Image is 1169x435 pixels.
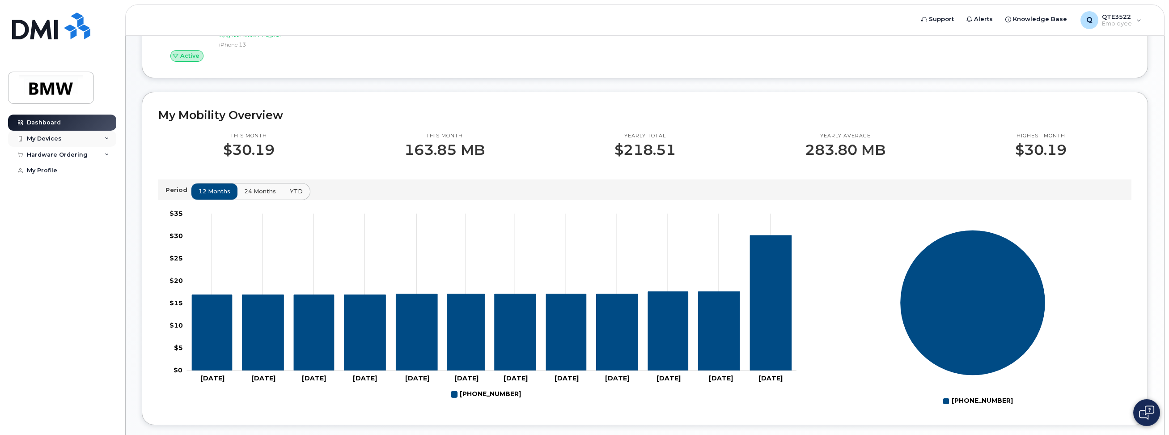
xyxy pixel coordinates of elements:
[262,32,281,38] span: Eligible
[1086,15,1093,26] span: Q
[999,10,1073,28] a: Knowledge Base
[180,51,199,60] span: Active
[223,142,275,158] p: $30.19
[169,254,183,262] tspan: $25
[404,142,485,158] p: 163.85 MB
[1013,15,1067,24] span: Knowledge Base
[169,277,183,285] tspan: $20
[709,374,733,382] tspan: [DATE]
[158,108,1131,122] h2: My Mobility Overview
[169,232,183,240] tspan: $30
[251,374,275,382] tspan: [DATE]
[353,374,377,382] tspan: [DATE]
[960,10,999,28] a: Alerts
[200,374,224,382] tspan: [DATE]
[223,132,275,140] p: This month
[219,41,390,48] div: iPhone 13
[192,235,792,371] g: 864-621-7042
[219,32,260,38] span: Upgrade Status:
[302,374,326,382] tspan: [DATE]
[555,374,579,382] tspan: [DATE]
[1102,13,1132,20] span: QTE3522
[900,230,1046,409] g: Chart
[614,132,675,140] p: Yearly total
[244,187,276,196] span: 24 months
[174,344,183,352] tspan: $5
[657,374,681,382] tspan: [DATE]
[451,387,521,402] g: Legend
[454,374,479,382] tspan: [DATE]
[1015,132,1067,140] p: Highest month
[1139,405,1154,420] img: Open chat
[174,366,182,374] tspan: $0
[405,374,429,382] tspan: [DATE]
[165,186,191,194] p: Period
[290,187,303,196] span: YTD
[169,321,183,329] tspan: $10
[929,15,954,24] span: Support
[169,209,183,217] tspan: $35
[1074,11,1148,29] div: QTE3522
[758,374,783,382] tspan: [DATE]
[915,10,960,28] a: Support
[169,209,797,402] g: Chart
[404,132,485,140] p: This month
[614,142,675,158] p: $218.51
[169,299,183,307] tspan: $15
[1015,142,1067,158] p: $30.19
[605,374,629,382] tspan: [DATE]
[805,142,885,158] p: 283.80 MB
[451,387,521,402] g: 864-621-7042
[943,394,1013,409] g: Legend
[805,132,885,140] p: Yearly average
[504,374,528,382] tspan: [DATE]
[900,230,1046,376] g: Series
[1102,20,1132,27] span: Employee
[974,15,993,24] span: Alerts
